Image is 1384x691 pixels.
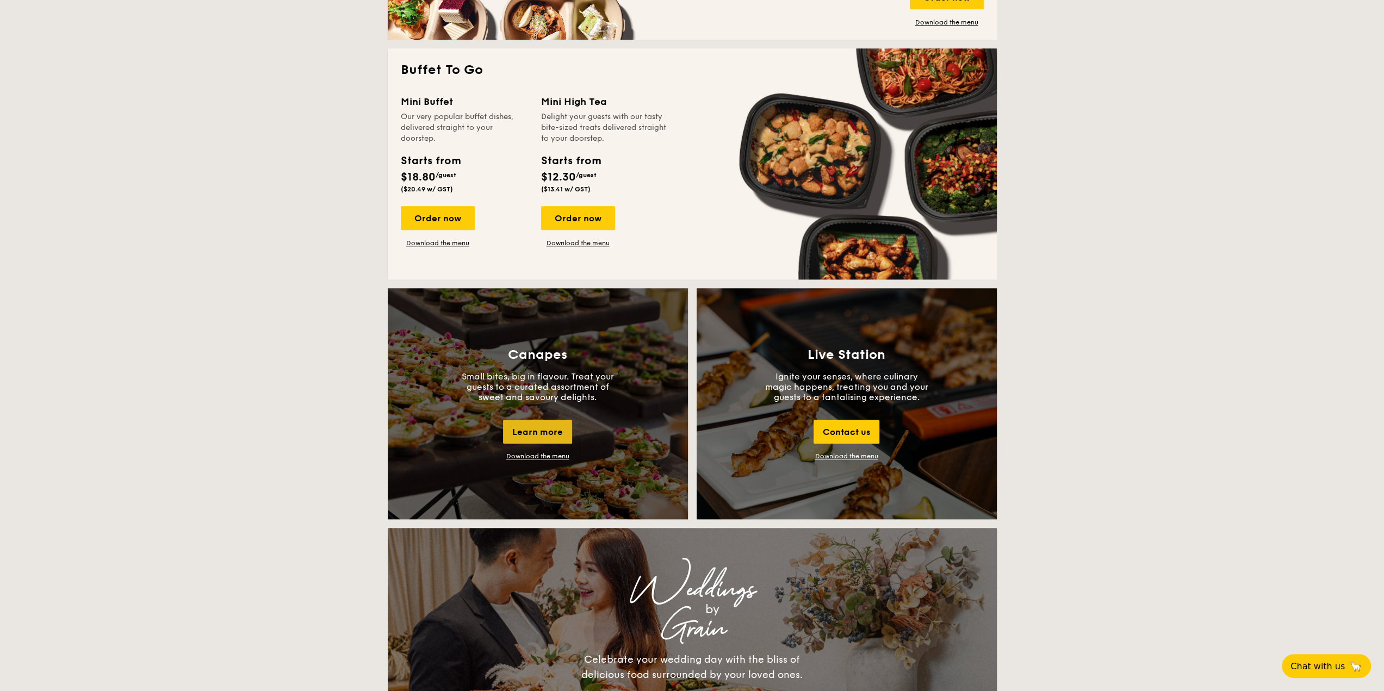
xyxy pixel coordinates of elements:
span: ($20.49 w/ GST) [401,185,453,193]
a: Download the menu [910,18,984,27]
div: Mini High Tea [541,94,668,109]
h3: Live Station [808,347,885,363]
div: Celebrate your wedding day with the bliss of delicious food surrounded by your loved ones. [570,652,815,682]
a: Download the menu [401,239,475,247]
div: Our very popular buffet dishes, delivered straight to your doorstep. [401,111,528,144]
div: Mini Buffet [401,94,528,109]
span: ($13.41 w/ GST) [541,185,591,193]
div: Delight your guests with our tasty bite-sized treats delivered straight to your doorstep. [541,111,668,144]
div: Download the menu [506,452,569,460]
div: Order now [541,206,615,230]
div: Grain [483,619,901,639]
h2: Buffet To Go [401,61,984,79]
div: Starts from [401,153,460,169]
div: by [524,600,901,619]
button: Chat with us🦙 [1282,654,1371,678]
span: Chat with us [1290,661,1345,671]
p: Ignite your senses, where culinary magic happens, treating you and your guests to a tantalising e... [765,371,928,402]
a: Download the menu [815,452,878,460]
div: Starts from [541,153,600,169]
div: Contact us [814,420,879,444]
h3: Canapes [508,347,567,363]
div: Weddings [483,580,901,600]
p: Small bites, big in flavour. Treat your guests to a curated assortment of sweet and savoury delig... [456,371,619,402]
span: $12.30 [541,171,576,184]
a: Download the menu [541,239,615,247]
span: /guest [576,171,597,179]
div: Learn more [503,420,572,444]
span: /guest [436,171,456,179]
div: Order now [401,206,475,230]
span: 🦙 [1349,660,1362,673]
span: $18.80 [401,171,436,184]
